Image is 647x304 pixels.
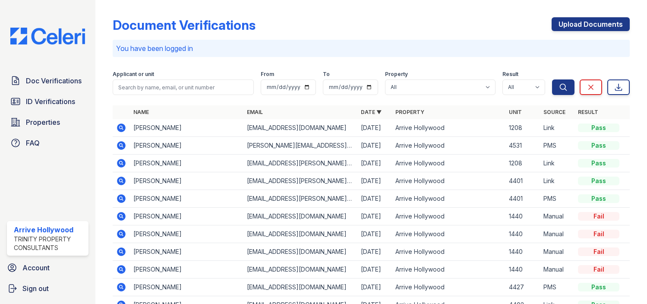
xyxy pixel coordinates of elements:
td: [PERSON_NAME] [130,279,244,296]
td: [DATE] [357,279,392,296]
td: [EMAIL_ADDRESS][PERSON_NAME][DOMAIN_NAME] [243,172,357,190]
a: ID Verifications [7,93,88,110]
td: [DATE] [357,243,392,261]
a: Sign out [3,280,92,297]
div: Pass [578,141,619,150]
td: Arrive Hollywood [392,208,506,225]
td: [EMAIL_ADDRESS][DOMAIN_NAME] [243,243,357,261]
td: [EMAIL_ADDRESS][DOMAIN_NAME] [243,261,357,279]
td: [DATE] [357,208,392,225]
td: [EMAIL_ADDRESS][PERSON_NAME][DOMAIN_NAME] [243,190,357,208]
label: Applicant or unit [113,71,154,78]
td: [PERSON_NAME] [130,119,244,137]
div: Pass [578,159,619,168]
label: Result [502,71,518,78]
td: Arrive Hollywood [392,172,506,190]
div: Fail [578,230,619,238]
td: [PERSON_NAME] [130,172,244,190]
td: Link [540,155,574,172]
td: [DATE] [357,190,392,208]
td: [EMAIL_ADDRESS][DOMAIN_NAME] [243,119,357,137]
td: [PERSON_NAME] [130,261,244,279]
img: CE_Logo_Blue-a8612792a0a2168367f1c8372b55b34899dd931a85d93a1a3d3e32e68fde9ad4.png [3,28,92,44]
span: Doc Verifications [26,76,82,86]
td: [DATE] [357,155,392,172]
td: 4401 [505,172,540,190]
a: Result [578,109,598,115]
span: Account [22,263,50,273]
td: Arrive Hollywood [392,119,506,137]
label: From [261,71,274,78]
div: Trinity Property Consultants [14,235,85,252]
td: Manual [540,243,574,261]
div: Pass [578,283,619,291]
td: [DATE] [357,172,392,190]
td: Manual [540,261,574,279]
td: Arrive Hollywood [392,190,506,208]
a: Email [247,109,263,115]
td: 4531 [505,137,540,155]
td: Manual [540,225,574,243]
td: [PERSON_NAME] [130,243,244,261]
span: ID Verifications [26,96,75,107]
div: Pass [578,123,619,132]
div: Document Verifications [113,17,256,33]
a: Account [3,259,92,276]
td: Link [540,119,574,137]
div: Fail [578,212,619,221]
td: [EMAIL_ADDRESS][DOMAIN_NAME] [243,225,357,243]
td: [PERSON_NAME] [130,137,244,155]
td: 1208 [505,155,540,172]
label: To [323,71,330,78]
td: 1440 [505,261,540,279]
td: [DATE] [357,225,392,243]
td: 1440 [505,225,540,243]
td: Manual [540,208,574,225]
td: 1440 [505,208,540,225]
td: [PERSON_NAME] [130,208,244,225]
a: Upload Documents [552,17,630,31]
a: Source [543,109,565,115]
td: PMS [540,137,574,155]
div: Fail [578,265,619,274]
div: Pass [578,194,619,203]
td: [EMAIL_ADDRESS][PERSON_NAME][PERSON_NAME][DOMAIN_NAME] [243,155,357,172]
td: 4427 [505,279,540,296]
a: Property [395,109,424,115]
span: FAQ [26,138,40,148]
td: Arrive Hollywood [392,137,506,155]
td: Link [540,172,574,190]
p: You have been logged in [116,43,627,54]
td: 1208 [505,119,540,137]
td: 1440 [505,243,540,261]
label: Property [385,71,408,78]
td: [DATE] [357,137,392,155]
td: [PERSON_NAME] [130,190,244,208]
a: Date ▼ [361,109,382,115]
td: [DATE] [357,119,392,137]
a: Doc Verifications [7,72,88,89]
td: [EMAIL_ADDRESS][DOMAIN_NAME] [243,279,357,296]
td: [EMAIL_ADDRESS][DOMAIN_NAME] [243,208,357,225]
td: PMS [540,190,574,208]
a: FAQ [7,134,88,152]
div: Fail [578,247,619,256]
div: Arrive Hollywood [14,225,85,235]
input: Search by name, email, or unit number [113,79,254,95]
a: Properties [7,114,88,131]
td: PMS [540,279,574,296]
td: Arrive Hollywood [392,261,506,279]
a: Name [133,109,149,115]
span: Properties [26,117,60,127]
td: [PERSON_NAME] [130,155,244,172]
div: Pass [578,177,619,185]
td: Arrive Hollywood [392,225,506,243]
a: Unit [509,109,522,115]
td: [PERSON_NAME][EMAIL_ADDRESS][DOMAIN_NAME] [243,137,357,155]
span: Sign out [22,283,49,294]
td: Arrive Hollywood [392,155,506,172]
td: 4401 [505,190,540,208]
td: Arrive Hollywood [392,243,506,261]
td: [DATE] [357,261,392,279]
